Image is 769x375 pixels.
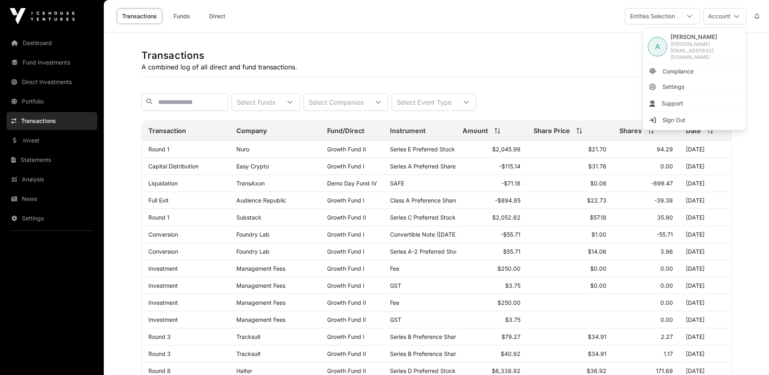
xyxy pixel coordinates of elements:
td: $2,052.82 [456,209,527,226]
span: 0.00 [660,163,673,170]
a: Direct Investments [6,73,97,91]
span: Settings [662,83,684,91]
td: $250.00 [456,260,527,277]
td: $79.27 [456,328,527,345]
a: Tracksuit [236,350,261,357]
td: [DATE] [679,158,731,175]
a: Fund Investments [6,54,97,71]
span: Share Price [533,126,570,136]
a: Audience Republic [236,197,286,204]
td: [DATE] [679,260,731,277]
span: Transaction [148,126,186,136]
span: Fee [390,265,399,272]
a: Transactions [6,112,97,130]
span: $0.00 [590,265,606,272]
span: Fund/Direct [327,126,364,136]
td: -$71.18 [456,175,527,192]
a: Growth Fund II [327,146,366,153]
a: Growth Fund II [327,299,366,306]
a: Analysis [6,170,97,188]
span: Support [662,99,683,108]
a: Investment [148,265,178,272]
p: Management Fees [236,265,314,272]
a: Settings [6,209,97,227]
span: 1.17 [664,350,673,357]
a: Growth Fund I [327,197,364,204]
td: $3.75 [456,277,527,294]
a: Tracksuit [236,333,261,340]
a: Growth Fund II [327,214,366,221]
td: -$115.14 [456,158,527,175]
a: Round 1 [148,146,169,153]
a: Substack [236,214,261,221]
span: $34.91 [588,333,606,340]
a: Direct [201,9,233,24]
a: Round 8 [148,367,171,374]
span: $0.00 [590,282,606,289]
span: Class A Preference Shares [390,197,461,204]
a: News [6,190,97,208]
td: [DATE] [679,209,731,226]
span: Shares [619,126,642,136]
a: Growth Fund I [327,265,364,272]
span: 2.27 [661,333,673,340]
a: Compliance [645,64,744,79]
li: Sign Out [645,113,744,127]
a: Conversion [148,248,178,255]
a: Transactions [117,9,162,24]
a: Growth Fund I [327,333,364,340]
span: [PERSON_NAME][EMAIL_ADDRESS][DOMAIN_NAME] [670,41,741,60]
span: -39.38 [654,197,673,204]
span: Compliance [662,67,694,75]
a: Funds [165,9,198,24]
span: $31.76 [588,163,606,170]
div: Select Funds [232,94,280,110]
a: Investment [148,299,178,306]
span: A [655,41,660,52]
a: Dashboard [6,34,97,52]
a: Nuro [236,146,249,153]
span: -55.71 [657,231,673,238]
a: Halter [236,367,252,374]
img: Icehouse Ventures Logo [10,8,75,24]
span: Series C Preferred Stock [390,214,456,221]
a: Investment [148,282,178,289]
p: Management Fees [236,299,314,306]
span: $22.73 [587,197,606,204]
span: [PERSON_NAME] [670,33,741,41]
td: [DATE] [679,141,731,158]
span: GST [390,282,401,289]
span: Sign Out [662,116,685,124]
span: Amount [463,126,488,136]
a: Easy Crypto [236,163,269,170]
td: -$55.71 [456,226,527,243]
div: Select Event Type [392,94,456,110]
td: $40.92 [456,345,527,362]
a: Round 3 [148,350,171,357]
span: 0.00 [660,316,673,323]
span: $1.00 [591,231,606,238]
a: Invest [6,131,97,149]
li: Settings [645,80,744,94]
a: Foundry Lab [236,231,270,238]
a: Investment [148,316,178,323]
span: Convertible Note ([DATE]) [390,231,459,238]
span: $21.70 [588,146,606,153]
td: [DATE] [679,243,731,260]
div: Chat Widget [728,336,769,375]
a: Foundry Lab [236,248,270,255]
td: [DATE] [679,277,731,294]
td: [DATE] [679,226,731,243]
h1: Transactions [141,49,297,62]
a: Growth Fund I [327,282,364,289]
td: [DATE] [679,328,731,345]
span: 0.00 [660,299,673,306]
a: TransAxon [236,180,265,187]
div: Entities Selection [625,9,680,24]
span: Company [236,126,267,136]
td: $2,045.99 [456,141,527,158]
span: Date [686,126,701,136]
span: Series B Preference Shares [390,333,462,340]
span: 35.90 [657,214,673,221]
